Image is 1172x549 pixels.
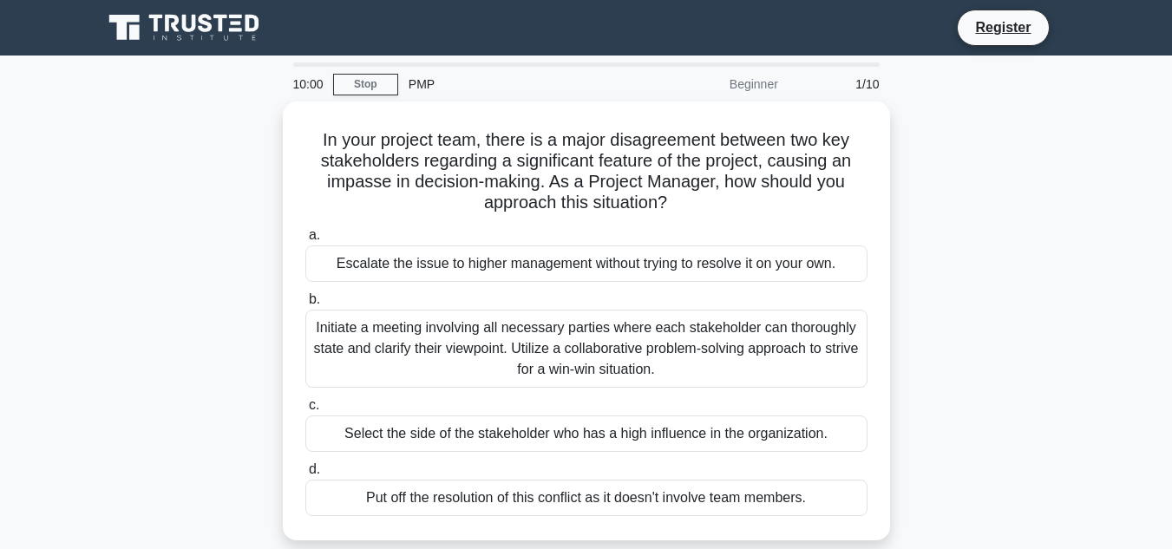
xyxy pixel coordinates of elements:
[305,245,868,282] div: Escalate the issue to higher management without trying to resolve it on your own.
[309,397,319,412] span: c.
[305,480,868,516] div: Put off the resolution of this conflict as it doesn't involve team members.
[309,461,320,476] span: d.
[333,74,398,95] a: Stop
[305,310,868,388] div: Initiate a meeting involving all necessary parties where each stakeholder can thoroughly state an...
[305,415,868,452] div: Select the side of the stakeholder who has a high influence in the organization.
[965,16,1041,38] a: Register
[309,227,320,242] span: a.
[283,67,333,101] div: 10:00
[309,291,320,306] span: b.
[398,67,637,101] div: PMP
[637,67,789,101] div: Beginner
[304,129,869,214] h5: In your project team, there is a major disagreement between two key stakeholders regarding a sign...
[789,67,890,101] div: 1/10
